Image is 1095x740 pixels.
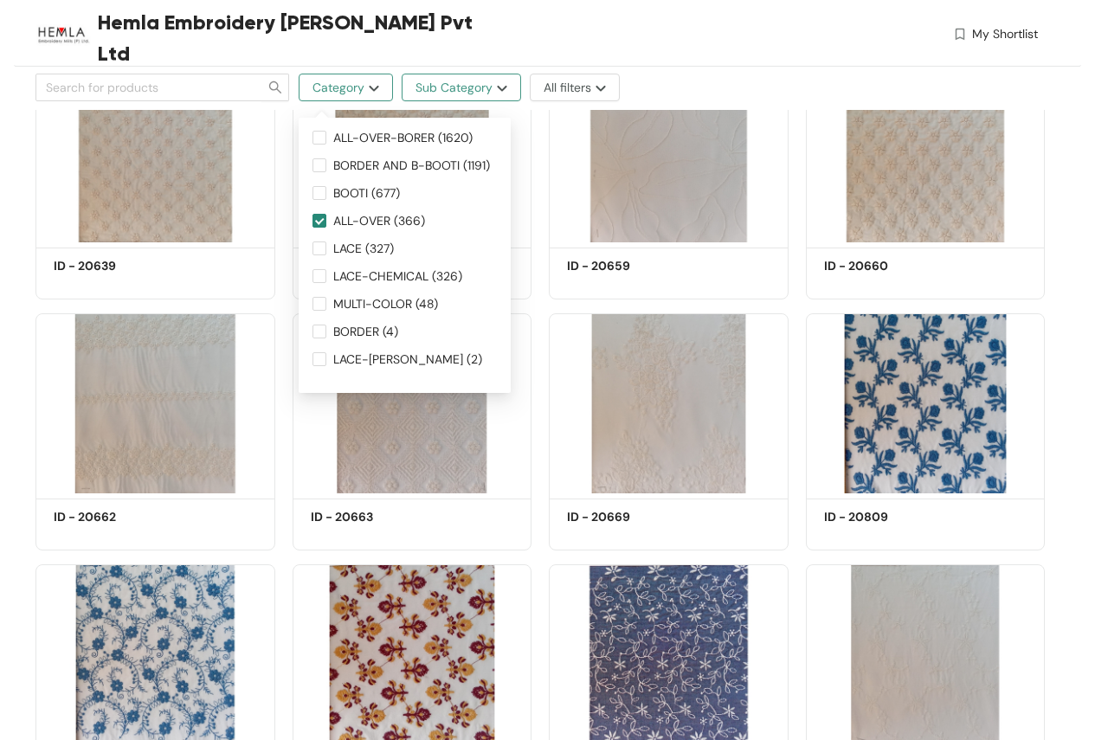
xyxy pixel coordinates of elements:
h5: ID - 20660 [824,257,971,275]
img: wishlist [952,25,968,43]
span: search [261,80,288,94]
img: 0e5e94d9-0cc8-4069-9716-fc23dd4860ad [549,61,789,242]
h5: ID - 20662 [54,508,201,526]
button: Sub Categorymore-options [402,74,521,101]
span: ALL-OVER (366) [326,211,432,230]
img: 7a90cbf7-07f9-4772-aa30-8cba77a95161 [35,61,275,242]
img: b8babcd7-0648-42c5-931e-95fabb09a27a [35,313,275,494]
span: My Shortlist [972,25,1038,43]
h5: ID - 20669 [567,508,714,526]
span: MULTI-COLOR (48) [326,294,445,313]
span: All filters [544,78,591,97]
img: more-options [364,85,379,92]
span: Sub Category [415,78,493,97]
h5: ID - 20663 [311,508,458,526]
span: BORDER AND B-BOOTI (1191) [326,156,497,175]
img: 36476b9e-8454-4dcc-9571-19cc1bf47cbd [806,313,1046,494]
img: more-options [493,85,507,92]
span: BORDER (4) [326,322,405,341]
h5: ID - 20809 [824,508,971,526]
input: Search for products [46,78,238,97]
span: BOOTI (677) [326,183,407,203]
img: f9c62876-2a3a-4aea-88ca-4a9bc4c0630d [293,313,532,494]
button: Categorymore-options [299,74,393,101]
img: Buyer Portal [35,7,92,63]
img: 5b69bf17-9cac-4d6f-a282-7a3cc0ac8725 [806,61,1046,242]
img: more-options [591,85,606,92]
span: LACE (327) [326,239,401,258]
span: Hemla Embroidery [PERSON_NAME] Pvt Ltd [98,7,473,69]
img: 1e068a33-47d8-41c3-bb94-2ed8368cd158 [549,313,789,494]
span: Category [312,78,364,97]
h5: ID - 20639 [54,257,201,275]
h5: ID - 20659 [567,257,714,275]
span: ALL-OVER-BORER (1620) [326,128,480,147]
button: search [261,74,289,101]
span: LACE-CHEMICAL (326) [326,267,469,286]
button: All filtersmore-options [530,74,620,101]
span: LACE-[PERSON_NAME] (2) [326,350,489,369]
